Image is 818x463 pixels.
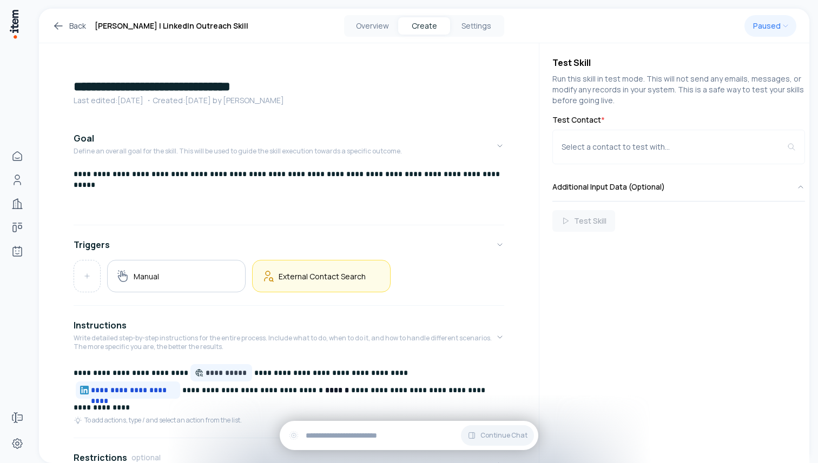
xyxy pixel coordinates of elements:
[398,17,450,35] button: Create
[74,319,127,332] h4: Instructions
[74,260,504,301] div: Triggers
[131,452,161,463] span: optional
[552,173,805,201] button: Additional Input Data (Optional)
[6,193,28,214] a: Companies
[95,19,248,32] h1: [PERSON_NAME] | LinkedIn Outreach Skill
[6,240,28,262] a: Agents
[6,433,28,454] a: Settings
[6,217,28,238] a: deals
[74,238,110,251] h4: Triggers
[134,271,159,281] h5: Manual
[480,431,527,440] span: Continue Chat
[74,169,504,220] div: GoalDefine an overall goal for the skill. This will be used to guide the skill execution towards ...
[552,56,805,69] h4: Test Skill
[52,19,86,32] a: Back
[6,145,28,167] a: Home
[552,115,805,125] label: Test Contact
[9,9,19,39] img: Item Brain Logo
[562,142,787,152] div: Select a contact to test with...
[74,123,504,169] button: GoalDefine an overall goal for the skill. This will be used to guide the skill execution towards ...
[74,95,504,106] p: Last edited: [DATE] ・Created: [DATE] by [PERSON_NAME]
[346,17,398,35] button: Overview
[74,310,504,364] button: InstructionsWrite detailed step-by-step instructions for the entire process. Include what to do, ...
[6,407,28,428] a: Forms
[552,73,805,106] p: Run this skill in test mode. This will not send any emails, messages, or modify any records in yo...
[450,17,502,35] button: Settings
[280,421,538,450] div: Continue Chat
[74,364,504,433] div: InstructionsWrite detailed step-by-step instructions for the entire process. Include what to do, ...
[74,230,504,260] button: Triggers
[6,169,28,191] a: Contacts
[74,147,402,156] p: Define an overall goal for the skill. This will be used to guide the skill execution towards a sp...
[74,132,94,145] h4: Goal
[74,334,496,351] p: Write detailed step-by-step instructions for the entire process. Include what to do, when to do i...
[461,425,534,446] button: Continue Chat
[279,271,366,281] h5: External Contact Search
[74,416,242,425] div: To add actions, type / and select an action from the list.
